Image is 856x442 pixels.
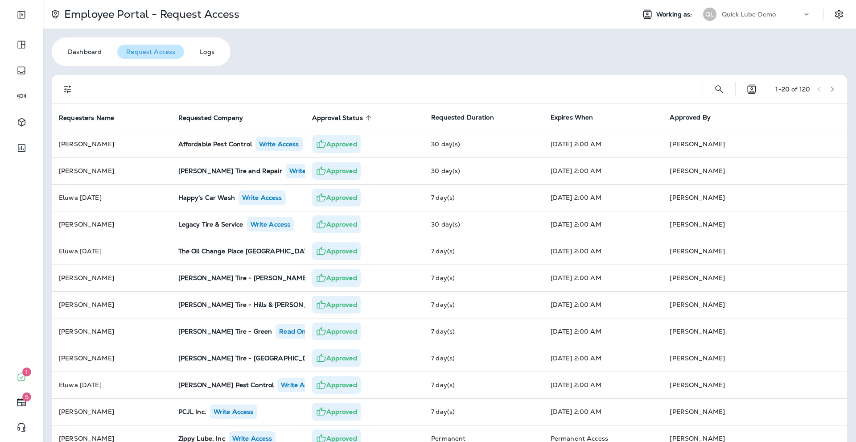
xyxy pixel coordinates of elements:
td: [PERSON_NAME] [663,398,847,425]
td: [DATE] 2:00 AM [543,157,663,184]
button: Filters [59,80,77,98]
div: No approval notes provided [312,162,417,180]
button: Reload Your Companies List [743,80,761,98]
span: Requesters Name [59,114,126,122]
td: [PERSON_NAME] [663,318,847,345]
td: [PERSON_NAME] [663,345,847,372]
td: [PERSON_NAME] [663,291,847,318]
td: 7 day(s) [424,345,543,372]
td: 30 day(s) [424,211,543,238]
p: Write Access [259,140,299,148]
p: Approved [326,194,357,201]
td: 7 day(s) [424,398,543,425]
td: 7 day(s) [424,372,543,398]
td: Eluwa [DATE] [52,372,171,398]
p: [PERSON_NAME] Tire - [PERSON_NAME] [178,274,309,281]
p: Approved [326,274,357,281]
td: [DATE] 2:00 AM [543,264,663,291]
td: [DATE] 2:00 AM [543,238,663,264]
span: Expires When [551,113,593,121]
div: No approval notes provided [312,189,417,207]
td: [PERSON_NAME] [52,157,171,184]
span: Approval Status [312,114,374,122]
p: The Oil Change Place [GEOGRAPHIC_DATA] [178,248,315,255]
td: [DATE] 2:00 AM [543,184,663,211]
p: [PERSON_NAME] Tire and Repair [178,167,282,174]
p: [PERSON_NAME] Pest Control [178,381,274,388]
td: [PERSON_NAME] [52,131,171,157]
div: QL [703,8,716,21]
td: [PERSON_NAME] [663,184,847,211]
p: Dashboard [68,48,102,55]
p: Approved [326,381,357,388]
p: Logs [200,48,214,55]
div: No approval notes provided [312,376,417,394]
td: [PERSON_NAME] [52,318,171,345]
td: [PERSON_NAME] [52,291,171,318]
button: 5 [9,393,34,411]
p: Approved [326,328,357,335]
p: [PERSON_NAME] Tire - Green [178,328,272,335]
div: No approval notes provided [312,215,417,233]
td: [PERSON_NAME] [52,264,171,291]
td: [DATE] 2:00 AM [543,398,663,425]
td: [PERSON_NAME] [663,131,847,157]
span: Working as: [656,11,694,18]
p: Approved [326,301,357,308]
td: [PERSON_NAME] [663,157,847,184]
p: Legacy Tire & Service [178,221,243,228]
p: Approved [326,140,357,148]
div: Approved to research a case study. [312,269,417,287]
div: No approval notes provided [312,242,417,260]
td: [PERSON_NAME] [663,238,847,264]
div: No approval notes provided [312,403,417,421]
p: Approved [326,435,357,442]
td: [DATE] 2:00 AM [543,345,663,372]
div: No approval notes provided [312,135,417,153]
span: Requested Company [178,114,243,122]
p: Write Access [214,408,254,415]
span: Requested Company [178,114,255,122]
span: Approved By [670,113,711,121]
td: [PERSON_NAME] [663,211,847,238]
p: Approved [326,167,357,174]
td: 30 day(s) [424,131,543,157]
button: Expand Sidebar [9,6,34,24]
td: 7 day(s) [424,318,543,345]
div: Approved to research a case study. [312,349,417,367]
span: 1 [22,368,31,376]
td: [PERSON_NAME] [52,398,171,425]
p: Affordable Pest Control [178,140,252,148]
button: 1 [9,368,34,386]
p: Read Only [279,328,311,335]
p: Approved [326,248,357,255]
td: 7 day(s) [424,184,543,211]
div: Approved to research a case study. [312,322,417,340]
p: Approved [326,355,357,362]
div: Approved to research a case study. [312,296,417,314]
td: 7 day(s) [424,238,543,264]
td: [DATE] 2:00 AM [543,318,663,345]
button: Settings [831,6,847,22]
p: Quick Lube Demo [722,11,776,18]
td: Eluwa [DATE] [52,184,171,211]
span: Requested Duration [431,113,494,121]
td: 7 day(s) [424,264,543,291]
td: [PERSON_NAME] [52,211,171,238]
td: 7 day(s) [424,291,543,318]
p: Write Access [251,221,291,228]
div: 1 - 20 of 120 [775,86,810,93]
td: [PERSON_NAME] [52,345,171,372]
p: [PERSON_NAME] Tire - [GEOGRAPHIC_DATA] [178,355,323,362]
p: Write Access [281,381,321,388]
td: [DATE] 2:00 AM [543,211,663,238]
td: [DATE] 2:00 AM [543,372,663,398]
p: Employee Portal - Request Access [61,8,239,21]
p: Approved [326,221,357,228]
span: Approval Status [312,114,363,122]
p: Write Access [289,167,329,174]
td: [PERSON_NAME] [663,264,847,291]
p: Write Access [232,435,272,442]
td: [DATE] 2:00 AM [543,131,663,157]
td: [DATE] 2:00 AM [543,291,663,318]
